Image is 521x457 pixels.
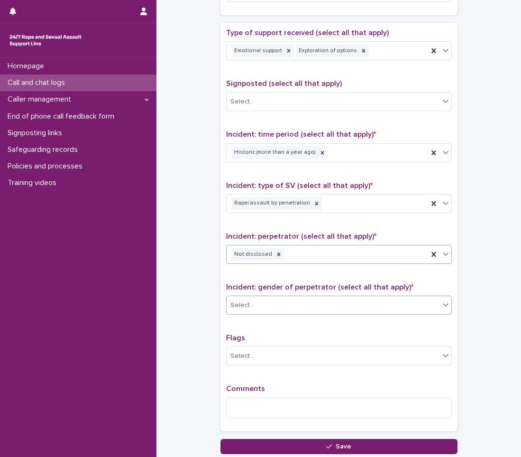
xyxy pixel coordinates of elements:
span: Type of support received (select all that apply) [226,29,389,37]
p: Safeguarding records [4,145,85,154]
p: End of phone call feedback form [4,112,122,121]
p: Policies and processes [4,162,90,171]
div: Exploration of options [296,45,358,57]
button: Save [220,439,457,454]
div: Historic (more than a year ago) [231,146,317,159]
p: Training videos [4,178,64,187]
div: Select... [230,351,254,361]
span: Incident: time period (select all that apply) [226,131,376,138]
span: Incident: gender of perpetrator (select all that apply) [226,283,413,291]
div: Emotional support [231,45,283,57]
span: Incident: type of SV (select all that apply) [226,182,373,189]
p: Homepage [4,62,52,71]
span: Incident: perpetrator (select all that apply) [226,233,376,240]
span: Save [336,443,351,450]
p: Call and chat logs [4,78,73,87]
div: Rape/assault by penetration [231,197,311,210]
p: Caller management [4,95,79,104]
p: Signposting links [4,129,70,138]
img: rhQMoQhaT3yELyF149Cw [8,31,83,50]
span: Comments [226,385,265,392]
span: Signposted (select all that apply) [226,80,342,87]
div: Select... [230,97,254,107]
div: Not disclosed [231,248,274,261]
span: Flags [226,334,245,342]
div: Select... [230,300,254,310]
